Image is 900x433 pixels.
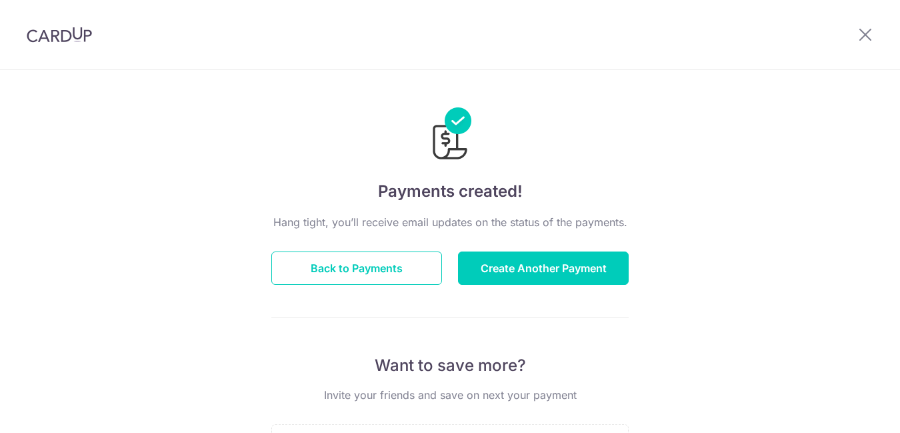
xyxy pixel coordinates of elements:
p: Invite your friends and save on next your payment [271,387,629,403]
h4: Payments created! [271,179,629,203]
p: Want to save more? [271,355,629,376]
button: Create Another Payment [458,252,629,285]
p: Hang tight, you’ll receive email updates on the status of the payments. [271,214,629,230]
img: Payments [429,107,471,163]
img: CardUp [27,27,92,43]
button: Back to Payments [271,252,442,285]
